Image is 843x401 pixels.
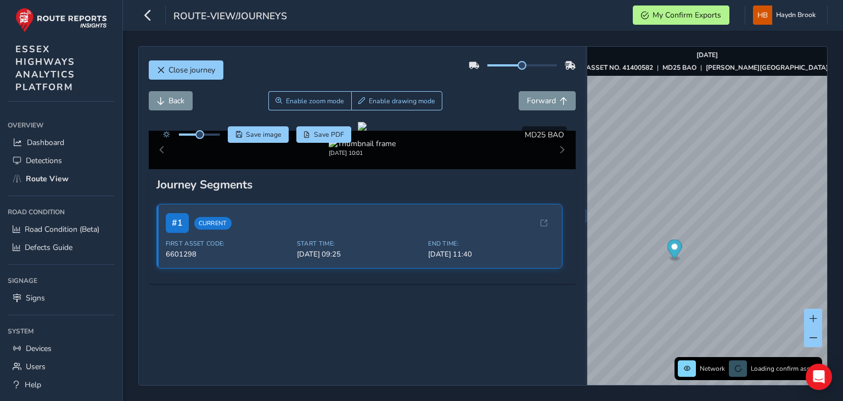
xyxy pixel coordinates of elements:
span: MD25 BAO [525,130,564,140]
div: Overview [8,117,115,133]
span: Loading confirm assets [751,364,819,373]
a: Defects Guide [8,238,115,257]
div: Map marker [667,240,682,262]
span: Haydn Brook [776,5,816,25]
div: Open Intercom Messenger [806,364,832,390]
strong: [PERSON_NAME][GEOGRAPHIC_DATA] [706,63,828,72]
span: Back [168,96,184,106]
div: | | [586,63,828,72]
a: Route View [8,170,115,188]
span: Enable drawing mode [369,97,435,105]
div: Signage [8,272,115,289]
span: Users [26,361,46,372]
div: System [8,323,115,339]
span: route-view/journeys [173,9,287,25]
span: Help [25,380,41,390]
a: Users [8,358,115,376]
button: Close journey [149,60,223,80]
strong: ASSET NO. 41400582 [586,63,653,72]
span: Devices [26,343,52,354]
span: Close journey [168,65,215,75]
strong: MD25 BAO [662,63,696,72]
span: [DATE] 09:25 [297,249,421,259]
strong: [DATE] [696,51,718,59]
span: Defects Guide [25,242,72,253]
span: Forward [527,96,556,106]
a: Help [8,376,115,394]
span: 6601298 [166,249,290,259]
span: My Confirm Exports [653,10,721,20]
div: Road Condition [8,204,115,220]
button: Back [149,91,193,110]
span: Save PDF [314,130,344,139]
span: Enable zoom mode [286,97,344,105]
a: Road Condition (Beta) [8,220,115,238]
span: ESSEX HIGHWAYS ANALYTICS PLATFORM [15,43,75,93]
span: Current [194,217,232,230]
a: Dashboard [8,133,115,152]
button: My Confirm Exports [633,5,729,25]
button: Haydn Brook [753,5,819,25]
div: Journey Segments [156,177,568,192]
img: Thumbnail frame [329,138,396,149]
button: Forward [519,91,576,110]
a: Signs [8,289,115,307]
button: Save [228,126,289,143]
img: diamond-layout [753,5,772,25]
span: Route View [26,174,69,184]
a: Devices [8,339,115,358]
button: PDF [296,126,352,143]
button: Draw [351,91,443,110]
span: # 1 [166,213,189,233]
span: Road Condition (Beta) [25,224,99,235]
span: Dashboard [27,137,64,148]
a: Detections [8,152,115,170]
span: End Time: [428,240,553,248]
span: Signs [26,293,45,303]
span: Network [700,364,725,373]
div: [DATE] 10:01 [329,149,396,157]
span: Save image [246,130,282,139]
button: Zoom [268,91,351,110]
span: First Asset Code: [166,240,290,248]
span: Detections [26,155,62,166]
span: Start Time: [297,240,421,248]
img: rr logo [15,8,107,32]
span: [DATE] 11:40 [428,249,553,259]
